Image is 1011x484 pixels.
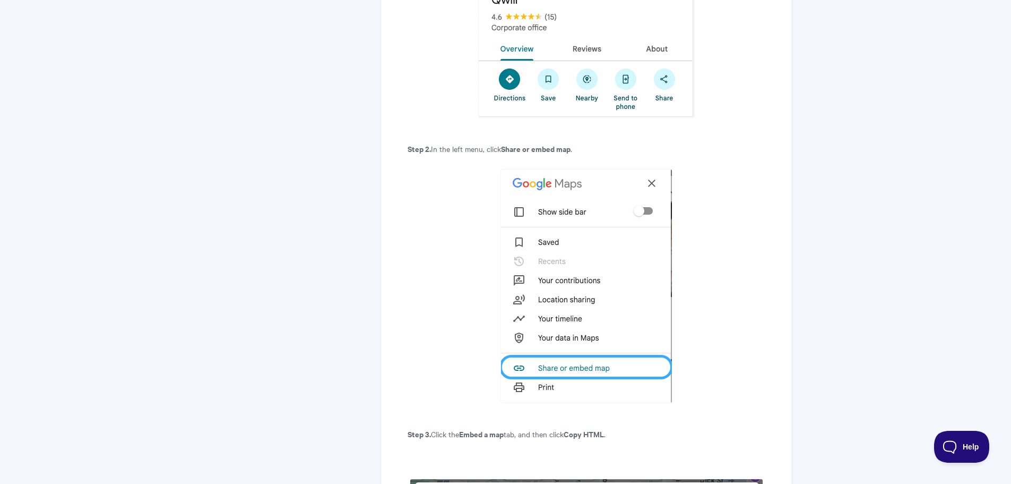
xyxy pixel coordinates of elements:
[564,428,604,439] strong: Copy HTML
[934,431,990,463] iframe: Toggle Customer Support
[501,143,571,154] strong: Share or embed map
[459,428,504,439] strong: Embed a map
[408,428,765,440] p: Click the tab, and then click .
[500,169,672,403] img: file-HJIynnk5gH.png
[408,143,431,154] strong: Step 2.
[408,142,765,155] p: In the left menu, click .
[408,428,431,439] strong: Step 3.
